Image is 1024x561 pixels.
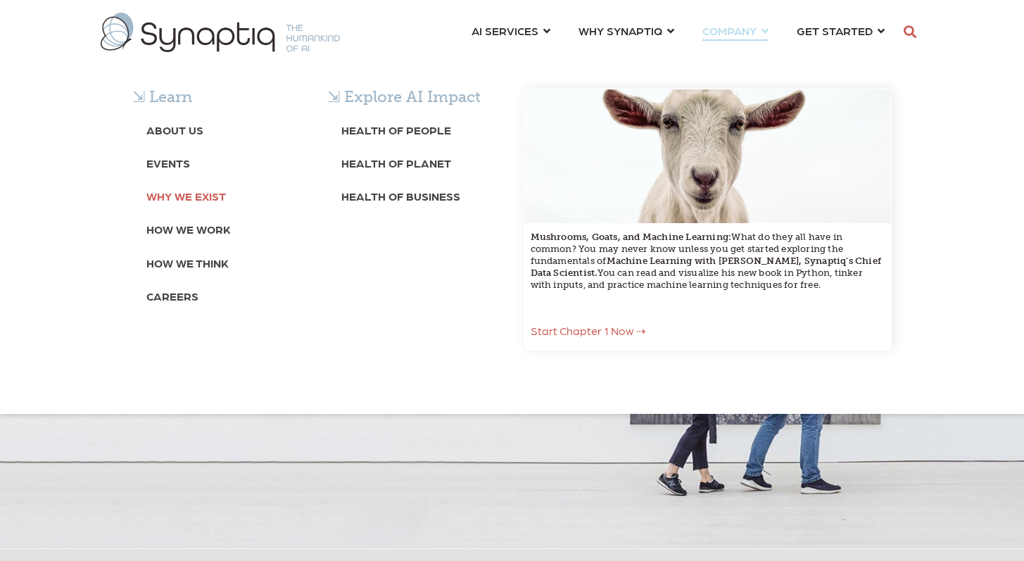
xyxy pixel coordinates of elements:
a: AI SERVICES [472,18,550,44]
span: GET STARTED [797,21,873,40]
a: WHY SYNAPTIQ [579,18,674,44]
img: synaptiq logo-1 [101,13,340,52]
nav: menu [457,7,899,58]
a: COMPANY [702,18,769,44]
span: COMPANY [702,21,757,40]
span: AI SERVICES [472,21,538,40]
span: WHY SYNAPTIQ [579,21,662,40]
a: GET STARTED [797,18,885,44]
